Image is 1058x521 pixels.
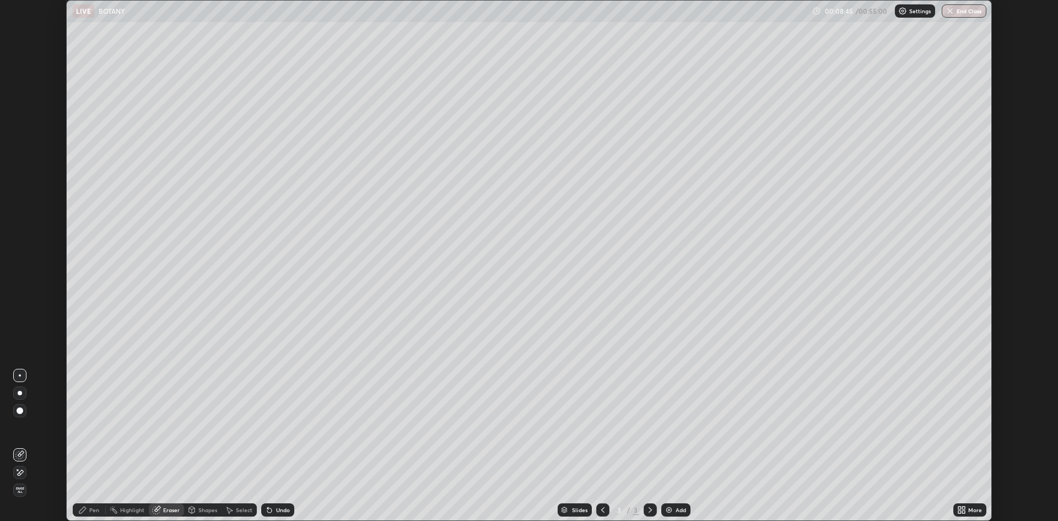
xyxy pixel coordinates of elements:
div: Add [676,507,686,513]
img: add-slide-button [665,506,673,514]
img: end-class-cross [946,7,954,15]
div: Eraser [163,507,180,513]
img: class-settings-icons [898,7,907,15]
div: / [627,507,630,513]
div: More [968,507,982,513]
div: 3 [614,507,625,513]
button: End Class [942,4,986,18]
p: Settings [909,8,931,14]
span: Erase all [14,487,26,493]
p: BOTANY [99,7,125,15]
div: Highlight [120,507,144,513]
div: Pen [89,507,99,513]
div: Shapes [198,507,217,513]
p: LIVE [76,7,91,15]
div: 3 [633,505,639,515]
div: Select [236,507,252,513]
div: Slides [572,507,587,513]
div: Undo [276,507,290,513]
